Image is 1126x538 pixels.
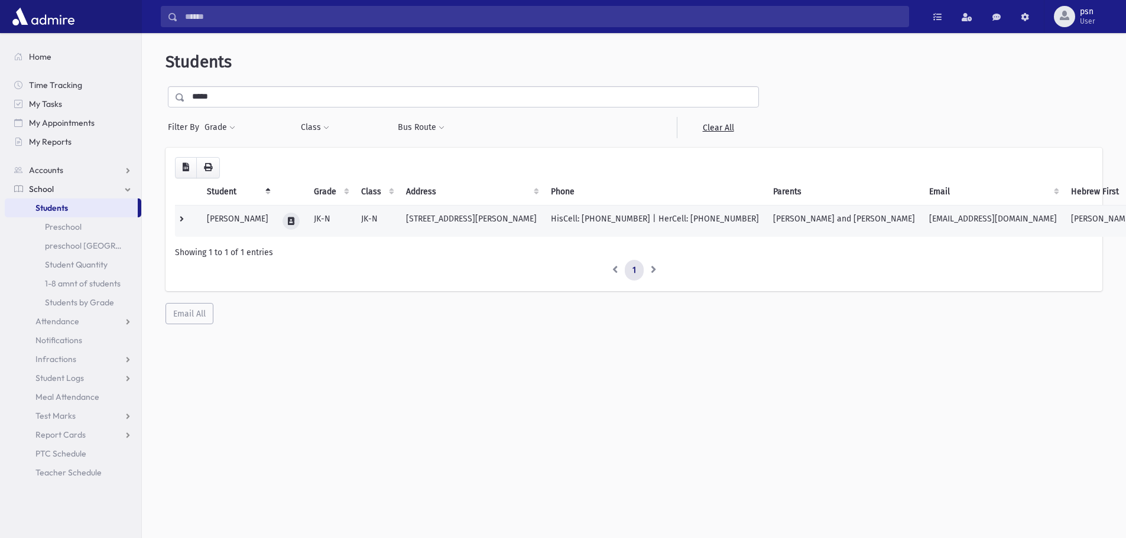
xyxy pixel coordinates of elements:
div: Showing 1 to 1 of 1 entries [175,246,1093,259]
a: Meal Attendance [5,387,141,406]
span: Test Marks [35,410,76,421]
button: CSV [175,157,197,178]
td: JK-N [354,205,399,237]
th: Address: activate to sort column ascending [399,178,544,206]
td: [EMAIL_ADDRESS][DOMAIN_NAME] [922,205,1064,237]
a: Student Logs [5,369,141,387]
td: HisCell: [PHONE_NUMBER] | HerCell: [PHONE_NUMBER] [544,205,766,237]
span: School [29,184,54,194]
a: Student Quantity [5,255,141,274]
span: Infractions [35,354,76,364]
span: psn [1080,7,1095,17]
a: 1-8 amnt of students [5,274,141,293]
a: 1 [625,260,644,281]
span: Filter By [168,121,204,133]
span: My Reports [29,136,72,147]
span: Accounts [29,165,63,175]
span: PTC Schedule [35,448,86,459]
td: [PERSON_NAME] [200,205,275,237]
a: Accounts [5,161,141,180]
a: Home [5,47,141,66]
span: Meal Attendance [35,392,99,402]
th: Grade: activate to sort column ascending [307,178,354,206]
span: My Tasks [29,99,62,109]
a: My Tasks [5,94,141,113]
button: Bus Route [397,117,445,138]
span: My Appointments [29,118,95,128]
a: Students by Grade [5,293,141,312]
a: Infractions [5,350,141,369]
span: Teacher Schedule [35,467,102,478]
a: Report Cards [5,425,141,444]
span: User [1080,17,1095,26]
span: Student Logs [35,373,84,383]
a: Clear All [677,117,759,138]
a: Teacher Schedule [5,463,141,482]
span: Notifications [35,335,82,345]
a: Time Tracking [5,76,141,94]
a: Attendance [5,312,141,331]
a: Test Marks [5,406,141,425]
button: Print [196,157,220,178]
button: Email All [166,303,213,324]
td: [STREET_ADDRESS][PERSON_NAME] [399,205,544,237]
th: Class: activate to sort column ascending [354,178,399,206]
a: School [5,180,141,198]
th: Student: activate to sort column descending [200,178,275,206]
span: Home [29,51,51,62]
a: PTC Schedule [5,444,141,463]
a: preschool [GEOGRAPHIC_DATA] [5,236,141,255]
a: My Reports [5,132,141,151]
a: Preschool [5,217,141,236]
span: Attendance [35,316,79,327]
span: Report Cards [35,429,86,440]
button: Grade [204,117,236,138]
th: Parents [766,178,922,206]
td: JK-N [307,205,354,237]
span: Students [166,52,232,71]
span: Students [35,203,68,213]
td: [PERSON_NAME] and [PERSON_NAME] [766,205,922,237]
input: Search [178,6,908,27]
a: Notifications [5,331,141,350]
a: My Appointments [5,113,141,132]
span: Time Tracking [29,80,82,90]
th: Email: activate to sort column ascending [922,178,1064,206]
th: Phone [544,178,766,206]
img: AdmirePro [9,5,77,28]
a: Students [5,198,138,217]
button: Class [300,117,330,138]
